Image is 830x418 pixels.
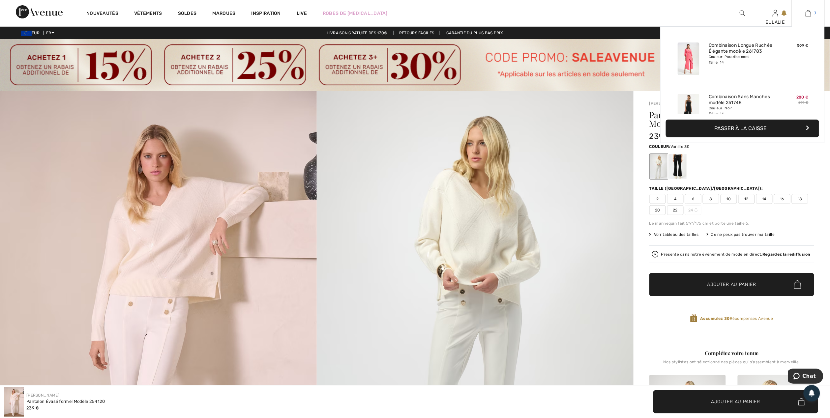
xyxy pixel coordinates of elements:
[649,349,814,357] div: Complétez votre tenue
[649,205,666,215] span: 20
[738,194,755,204] span: 12
[721,194,737,204] span: 10
[4,387,24,417] img: Pantalon &Eacute;vas&eacute; Formel mod&egrave;le 254120
[762,252,811,257] strong: Regardez la rediffusion
[709,54,774,65] div: Couleur: Paradise coral Taille: 14
[649,273,814,296] button: Ajouter au panier
[773,10,778,16] a: Se connecter
[788,369,823,385] iframe: Ouvre un widget dans lequel vous pouvez chatter avec l’un de nos agents
[322,31,393,35] a: Livraison gratuite dès 130€
[649,232,699,237] span: Voir tableau des tailles
[649,194,666,204] span: 2
[323,10,388,17] a: Robes de [MEDICAL_DATA]
[86,11,118,17] a: Nouveautés
[709,94,774,106] a: Combinaison Sans Manches modèle 251748
[690,314,697,323] img: Récompenses Avenue
[797,43,809,48] span: 399 €
[26,405,39,410] span: 239 €
[797,95,809,99] span: 200 €
[711,398,760,405] span: Ajouter au panier
[46,31,54,35] span: FR
[700,316,730,321] strong: Accumulez 30
[21,31,42,35] span: EUR
[703,194,719,204] span: 8
[792,9,824,17] a: 7
[666,120,819,137] button: Passer à la caisse
[653,390,818,413] button: Ajouter au panier
[649,185,764,191] div: Taille ([GEOGRAPHIC_DATA]/[GEOGRAPHIC_DATA]):
[213,11,236,17] a: Marques
[669,154,687,179] div: Noir
[649,360,814,370] div: Nos stylistes ont sélectionné ces pièces qui s'assemblent à merveille.
[792,194,808,204] span: 18
[178,11,197,17] a: Soldes
[441,31,509,35] a: Garantie du plus bas prix
[661,252,811,257] div: Presenté dans notre événement de mode en direct.
[695,209,698,212] img: ring-m.svg
[685,194,701,204] span: 6
[678,42,699,75] img: Combinaison Longue Ruchée Élégante modèle 261783
[707,232,775,237] div: Je ne peux pas trouver ma taille
[134,11,162,17] a: Vêtements
[773,9,778,17] img: Mes infos
[649,144,670,149] span: Couleur:
[799,100,809,105] s: 399 €
[798,398,805,405] img: Bag.svg
[649,101,682,106] a: [PERSON_NAME]
[667,205,684,215] span: 22
[649,220,814,226] div: Le mannequin fait 5'9"/175 cm et porte une taille 6.
[16,5,63,18] img: 1ère Avenue
[774,194,790,204] span: 16
[815,10,816,16] span: 7
[649,111,787,128] h1: Pantalon Évasé formel Modèle 254120
[667,194,684,204] span: 4
[652,251,659,258] img: Regardez la rediffusion
[756,194,773,204] span: 14
[759,19,791,26] div: EULALIE
[740,9,745,17] img: recherche
[806,9,811,17] img: Mon panier
[297,10,307,17] a: Live
[21,31,32,36] img: Euro
[670,144,690,149] span: Vanille 30
[709,42,774,54] a: Combinaison Longue Ruchée Élégante modèle 261783
[794,281,801,289] img: Bag.svg
[700,316,773,321] span: Récompenses Avenue
[685,205,701,215] span: 24
[394,31,440,35] a: Retours faciles
[26,398,105,405] div: Pantalon Évasé formel Modèle 254120
[707,281,756,288] span: Ajouter au panier
[26,393,59,398] a: [PERSON_NAME]
[678,94,699,126] img: Combinaison Sans Manches modèle 251748
[650,154,667,179] div: Vanille 30
[649,132,672,141] span: 239 €
[709,106,774,116] div: Couleur: Noir Taille: 14
[252,11,281,17] span: Inspiration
